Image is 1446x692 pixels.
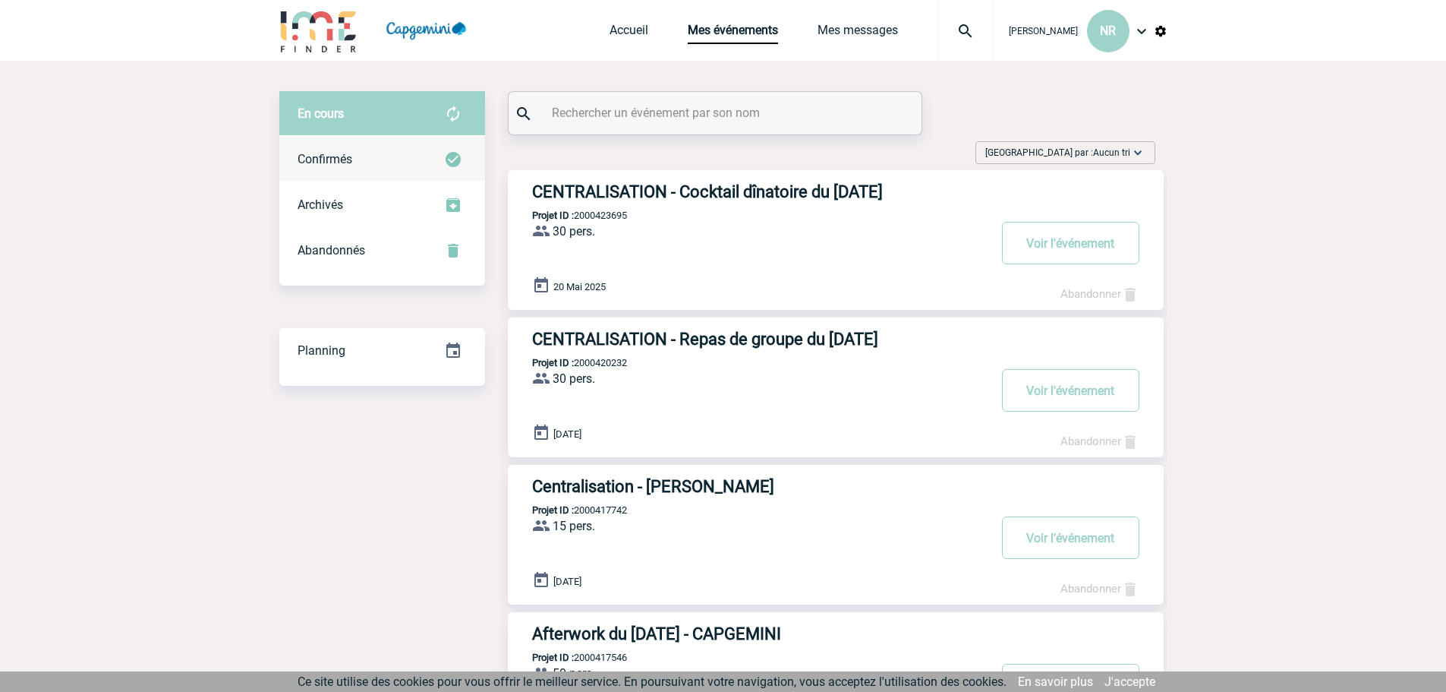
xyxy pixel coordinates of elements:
span: Planning [298,343,345,358]
a: Afterwork du [DATE] - CAPGEMINI [508,624,1164,643]
a: Centralisation - [PERSON_NAME] [508,477,1164,496]
span: 20 Mai 2025 [553,281,606,292]
b: Projet ID : [532,357,574,368]
button: Voir l'événement [1002,517,1139,559]
a: Accueil [610,23,648,44]
h3: Centralisation - [PERSON_NAME] [532,477,988,496]
p: 2000423695 [508,210,627,221]
span: 30 pers. [553,224,595,239]
span: 50 pers. [553,666,595,681]
a: Mes événements [688,23,778,44]
a: Mes messages [818,23,898,44]
img: IME-Finder [279,9,358,52]
span: [DATE] [553,428,581,440]
input: Rechercher un événement par son nom [548,102,886,124]
h3: CENTRALISATION - Repas de groupe du [DATE] [532,330,988,349]
a: Abandonner [1060,582,1139,596]
b: Projet ID : [532,504,574,516]
span: 30 pers. [553,371,595,386]
h3: Afterwork du [DATE] - CAPGEMINI [532,624,988,643]
a: Abandonner [1060,434,1139,448]
span: NR [1100,24,1116,38]
button: Voir l'événement [1002,222,1139,264]
div: Retrouvez ici tous vos événements annulés [279,228,485,273]
img: baseline_expand_more_white_24dp-b.png [1130,145,1145,160]
span: Confirmés [298,152,352,166]
b: Projet ID : [532,652,574,663]
span: Abandonnés [298,243,365,258]
a: Planning [279,327,485,372]
div: Retrouvez ici tous les événements que vous avez décidé d'archiver [279,182,485,228]
div: Retrouvez ici tous vos événements organisés par date et état d'avancement [279,328,485,374]
p: 2000417546 [508,652,627,663]
p: 2000417742 [508,504,627,516]
b: Projet ID : [532,210,574,221]
span: Aucun tri [1093,147,1130,158]
a: Abandonner [1060,287,1139,301]
span: Archivés [298,197,343,212]
a: CENTRALISATION - Repas de groupe du [DATE] [508,330,1164,349]
span: En cours [298,106,344,121]
span: [PERSON_NAME] [1009,26,1078,36]
h3: CENTRALISATION - Cocktail dînatoire du [DATE] [532,182,988,201]
span: [DATE] [553,576,581,587]
button: Voir l'événement [1002,369,1139,412]
p: 2000420232 [508,357,627,368]
a: En savoir plus [1018,675,1093,689]
span: Ce site utilise des cookies pour vous offrir le meilleur service. En poursuivant votre navigation... [298,675,1007,689]
div: Retrouvez ici tous vos évènements avant confirmation [279,91,485,137]
a: J'accepte [1104,675,1155,689]
span: 15 pers. [553,519,595,533]
span: [GEOGRAPHIC_DATA] par : [985,145,1130,160]
a: CENTRALISATION - Cocktail dînatoire du [DATE] [508,182,1164,201]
